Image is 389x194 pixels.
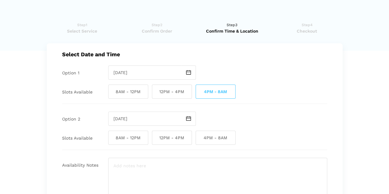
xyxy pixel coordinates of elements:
h5: Select Date and Time [62,51,327,57]
a: Step4 [272,22,343,34]
span: Checkout [272,28,343,34]
label: Option 1 [62,70,79,76]
span: 12PM - 4PM [152,85,192,99]
span: 4PM - 8AM [196,131,236,145]
span: 4PM - 8AM [196,85,236,99]
span: 8AM - 12PM [108,85,148,99]
span: Confirm Order [121,28,193,34]
span: Select Service [47,28,118,34]
label: Slots Available [62,136,93,141]
label: Slots Available [62,89,93,95]
span: Confirm Time & Location [196,28,268,34]
span: 8AM - 12PM [108,131,148,145]
label: Availability Notes [62,163,98,168]
a: Step1 [47,22,118,34]
label: Option 2 [62,117,80,122]
a: Step3 [196,22,268,34]
span: 12PM - 4PM [152,131,192,145]
a: Step2 [121,22,193,34]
